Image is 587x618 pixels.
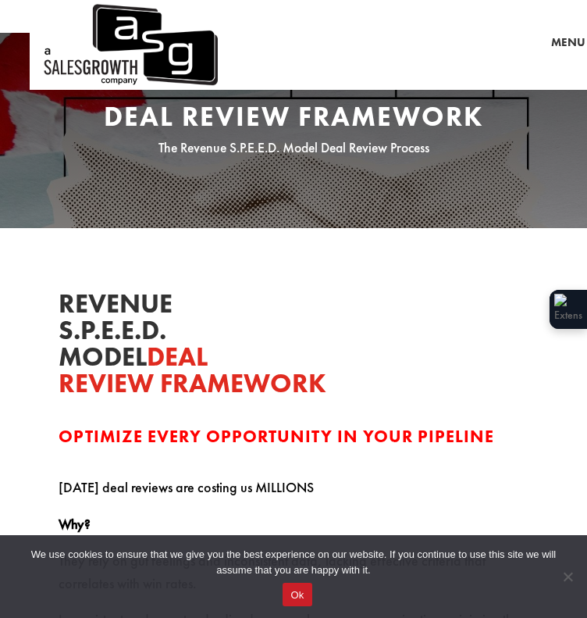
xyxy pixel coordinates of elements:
[560,569,575,584] span: No
[59,515,91,533] strong: Why?
[59,340,326,400] span: Deal Review Framework
[283,583,311,606] button: Ok
[59,103,528,138] h1: DEAL REVIEW FRAMEWORK
[59,291,254,405] h2: Revenue S.P.E.E.D. Model
[59,425,494,448] span: Optimize Every Opportunity in Your Pipeline
[59,477,528,513] p: [DATE] deal reviews are costing us MILLIONS
[158,139,429,156] span: The Revenue S.P.E.E.D. Model Deal Review Process
[23,547,564,578] span: We use cookies to ensure that we give you the best experience on our website. If you continue to ...
[554,294,582,325] img: Extension Icon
